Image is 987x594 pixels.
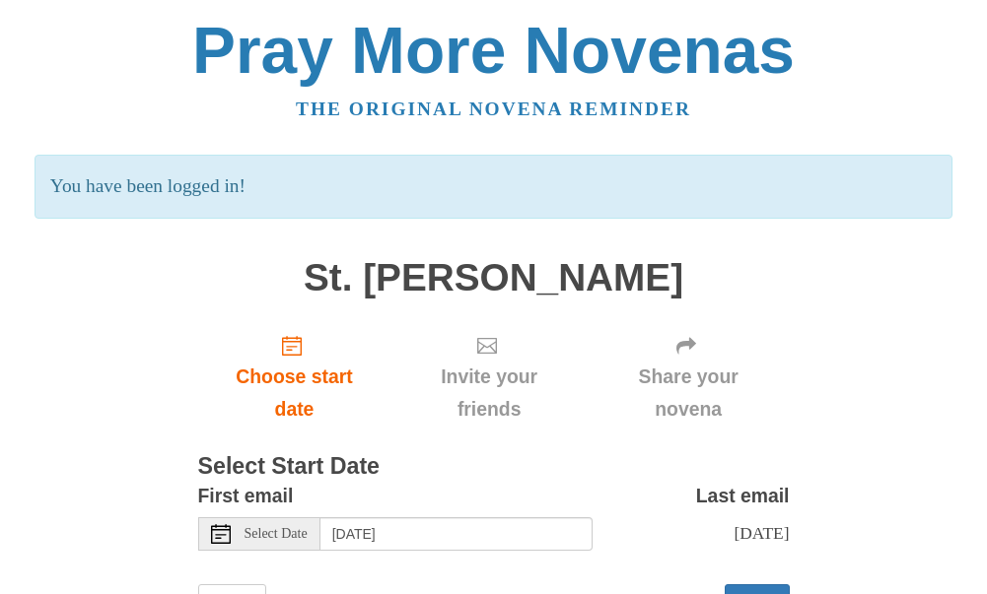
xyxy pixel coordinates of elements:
[218,361,372,426] span: Choose start date
[35,155,952,219] p: You have been logged in!
[296,99,691,119] a: The original novena reminder
[192,14,795,87] a: Pray More Novenas
[198,454,790,480] h3: Select Start Date
[198,257,790,299] h1: St. [PERSON_NAME]
[198,480,294,512] label: First email
[696,480,790,512] label: Last email
[734,523,789,543] span: [DATE]
[198,318,391,435] a: Choose start date
[245,527,308,541] span: Select Date
[588,318,790,435] div: Click "Next" to confirm your start date first.
[607,361,770,426] span: Share your novena
[390,318,587,435] div: Click "Next" to confirm your start date first.
[410,361,567,426] span: Invite your friends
